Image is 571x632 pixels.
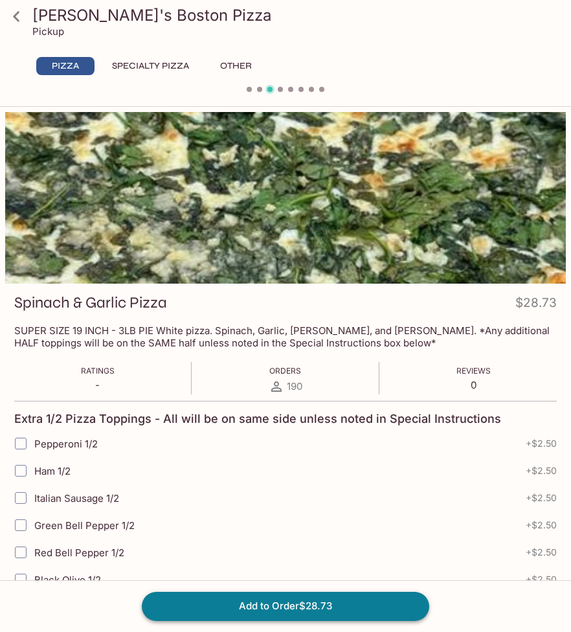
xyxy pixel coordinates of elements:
span: Ham 1/2 [34,465,71,477]
span: + $2.50 [526,547,557,558]
button: Other [207,57,265,75]
span: Ratings [81,366,115,376]
span: Orders [269,366,301,376]
span: + $2.50 [526,574,557,585]
span: Red Bell Pepper 1/2 [34,547,124,559]
h4: $28.73 [515,293,557,318]
span: Pepperoni 1/2 [34,438,98,450]
h3: Spinach & Garlic Pizza [14,293,167,313]
span: + $2.50 [526,493,557,503]
h4: Extra 1/2 Pizza Toppings - All will be on same side unless noted in Special Instructions [14,412,501,426]
span: + $2.50 [526,438,557,449]
p: SUPER SIZE 19 INCH - 3LB PIE White pizza. Spinach, Garlic, [PERSON_NAME], and [PERSON_NAME]. *Any... [14,324,557,349]
span: 190 [287,380,302,392]
p: Pickup [32,25,64,38]
button: Pizza [36,57,95,75]
span: + $2.50 [526,466,557,476]
p: 0 [456,379,491,391]
span: Green Bell Pepper 1/2 [34,519,135,532]
span: + $2.50 [526,520,557,530]
button: Add to Order$28.73 [142,592,429,620]
p: - [81,379,115,391]
button: Specialty Pizza [105,57,196,75]
span: Reviews [456,366,491,376]
span: Italian Sausage 1/2 [34,492,119,504]
span: Black Olive 1/2 [34,574,101,586]
h3: [PERSON_NAME]'s Boston Pizza [32,5,561,25]
div: Spinach & Garlic Pizza [5,112,566,284]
